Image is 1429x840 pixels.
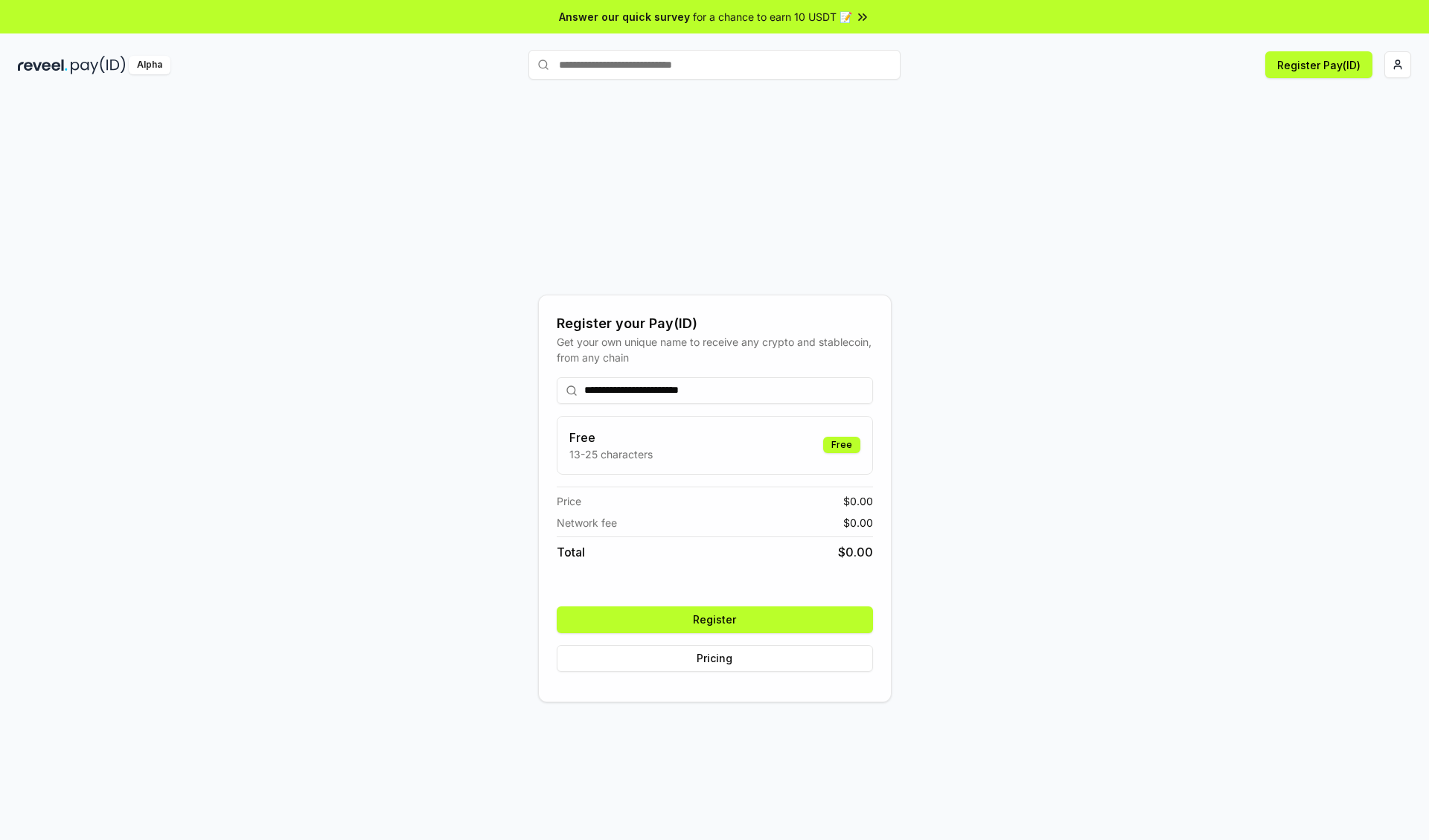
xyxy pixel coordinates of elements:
[693,9,852,25] span: for a chance to earn 10 USDT 📝
[823,437,860,453] div: Free
[843,515,873,530] span: $ 0.00
[838,543,873,561] span: $ 0.00
[557,515,617,530] span: Network fee
[569,429,653,446] h3: Free
[557,313,873,334] div: Register your Pay(ID)
[843,493,873,509] span: $ 0.00
[129,56,170,74] div: Alpha
[1265,51,1372,78] button: Register Pay(ID)
[71,56,126,74] img: pay_id
[559,9,690,25] span: Answer our quick survey
[557,645,873,672] button: Pricing
[18,56,68,74] img: reveel_dark
[569,446,653,462] p: 13-25 characters
[557,543,585,561] span: Total
[557,606,873,633] button: Register
[557,334,873,365] div: Get your own unique name to receive any crypto and stablecoin, from any chain
[557,493,581,509] span: Price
